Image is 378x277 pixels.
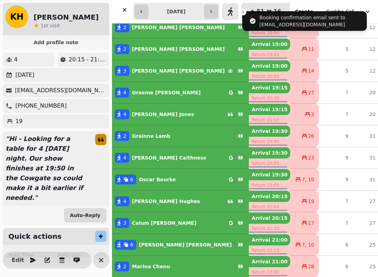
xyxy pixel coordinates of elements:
p: [DATE] [15,71,34,79]
p: [PERSON_NAME] Jones [132,111,194,118]
p: Return 19:45 [249,50,290,60]
p: Return 20:00 [249,28,290,38]
span: 2 [123,24,126,31]
p: Return 20:30 [249,93,290,103]
button: 4[PERSON_NAME] Jones [112,106,249,123]
p: Arrival 21:00 [249,256,290,267]
p: [PERSON_NAME] [PERSON_NAME] [139,241,232,248]
button: 5116 [241,3,290,20]
span: 7, 10 [302,176,314,183]
span: 17 [308,219,314,227]
span: 3 [123,67,126,74]
td: 9 [319,169,352,190]
button: 4[PERSON_NAME] Caithness [112,149,249,166]
p: Arrival 20:15 [249,191,290,202]
p: Return 21:45 [249,202,290,212]
p: 4 [14,55,17,64]
span: 7, 10 [302,241,314,248]
td: 7 [319,212,352,234]
td: 6 [319,234,352,256]
span: 6 [130,241,133,248]
td: 7 [319,190,352,212]
p: Return 22:00 [249,267,290,277]
span: 3 [123,219,126,227]
p: [PERSON_NAME] Caithness [132,154,206,161]
p: Return 21:15 [249,115,290,125]
p: Arrival 19:15 [249,104,290,115]
span: 1 [41,23,44,28]
p: Oscar Bourke [139,176,176,183]
p: Arrival 19:15 [249,82,290,93]
p: Graeme [PERSON_NAME] [132,89,201,96]
td: 5 [319,60,352,82]
span: 4 [123,154,126,161]
p: Marina Chenu [132,263,170,270]
p: Return 20:00 [249,72,290,81]
span: 14 [308,67,314,74]
p: " Hi - Looking for a table for 4 [DATE] night. Our show finishes at 19:50 in the Cowgate so could... [3,131,90,205]
span: 19 [308,198,314,205]
td: 6 [319,256,352,277]
button: 4Graeme [PERSON_NAME] [112,84,249,101]
h2: Quick actions [8,231,62,241]
span: Edit [14,257,22,263]
span: st [44,23,50,28]
button: Create [289,3,319,20]
p: Return 21:30 [249,224,290,234]
p: visit [41,22,60,29]
span: 2 [123,263,126,270]
p: Return 20:45 [249,158,290,168]
h2: [PERSON_NAME] [34,12,99,22]
span: 27 [308,89,314,96]
span: 2 [123,133,126,140]
p: Arrival 21:00 [249,234,290,245]
p: Arrival 19:30 [249,147,290,158]
button: Add profile note [6,38,106,47]
p: Return 22:15 [249,245,290,255]
span: Add profile note [11,40,101,45]
p: Arrival 19:30 [249,169,290,180]
span: 6 [130,176,133,183]
div: Booking confirmation email sent to [EMAIL_ADDRESS][DOMAIN_NAME] [259,14,364,28]
button: 3[PERSON_NAME] [PERSON_NAME] [112,62,249,79]
button: 6[PERSON_NAME] [PERSON_NAME] [112,236,249,253]
span: 4 [123,111,126,118]
button: 6Oscar Bourke [112,171,249,188]
button: 2Grainne Lamb [112,128,249,144]
p: Calum [PERSON_NAME] [132,219,196,227]
span: 4 [123,198,126,205]
p: Arrival 19:30 [249,126,290,137]
td: 9 [319,125,352,147]
p: [EMAIL_ADDRESS][DOMAIN_NAME] [15,86,106,95]
p: Return 20:45 [249,137,290,147]
p: Arrival 20:15 [249,212,290,224]
button: Auto-Reply [64,208,106,222]
span: 28 [308,263,314,270]
span: 2 [123,46,126,53]
span: 4 [123,89,126,96]
span: 11 [308,46,314,53]
button: 2[PERSON_NAME] [PERSON_NAME] [112,19,249,36]
span: 26 [308,133,314,140]
p: Arrival 19:00 [249,39,290,50]
button: Close toast [239,8,246,15]
td: 7 [319,82,352,103]
td: 9 [319,147,352,169]
p: [PHONE_NUMBER] [15,102,67,110]
p: 20:15 - 21:45 [69,55,106,64]
span: 23 [308,154,314,161]
span: 3 [311,111,314,118]
p: [PERSON_NAME] [PERSON_NAME] [132,24,225,31]
p: Arrival 19:00 [249,60,290,72]
button: Gurkha Cafe & Restauarant [322,5,375,18]
p: 19 [15,117,22,126]
button: 2[PERSON_NAME] [PERSON_NAME] [112,41,249,58]
button: 3Calum [PERSON_NAME] [112,215,249,231]
p: [PERSON_NAME] [PERSON_NAME] [132,46,225,53]
button: Edit [11,253,25,267]
span: KH [10,13,24,21]
button: 4[PERSON_NAME] Hughes [112,193,249,210]
p: Return 21:00 [249,180,290,190]
button: 2Marina Chenu [112,258,249,275]
p: Grainne Lamb [132,133,170,140]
